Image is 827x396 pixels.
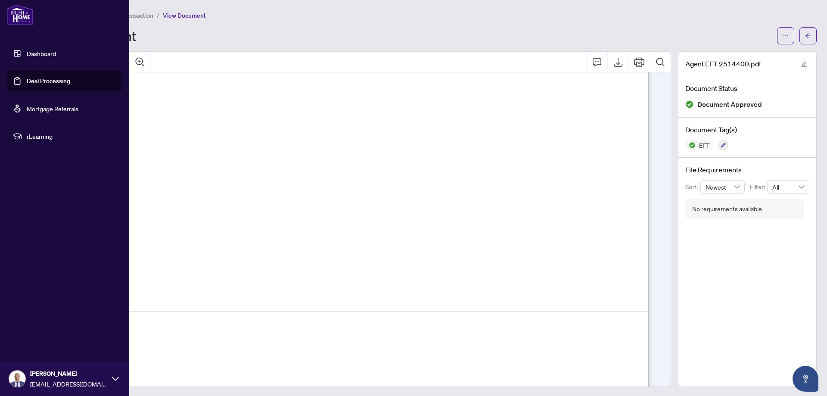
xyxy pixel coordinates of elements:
[30,369,108,378] span: [PERSON_NAME]
[163,12,206,19] span: View Document
[697,99,762,110] span: Document Approved
[27,77,70,85] a: Deal Processing
[7,4,34,25] img: logo
[685,59,761,69] span: Agent EFT 2514400.pdf
[793,366,818,392] button: Open asap
[692,204,762,214] div: No requirements available
[685,125,809,135] h4: Document Tag(s)
[706,181,740,193] span: Newest
[27,50,56,57] a: Dashboard
[772,181,804,193] span: All
[27,131,116,141] span: rLearning
[685,83,809,94] h4: Document Status
[685,182,700,192] p: Sort:
[685,140,696,150] img: Status Icon
[750,182,767,192] p: Filter:
[27,105,78,112] a: Mortgage Referrals
[157,10,159,20] li: /
[696,142,713,148] span: EFT
[783,33,789,39] span: ellipsis
[9,371,25,387] img: Profile Icon
[685,100,694,109] img: Document Status
[805,33,811,39] span: arrow-left
[685,165,809,175] h4: File Requirements
[801,61,807,67] span: edit
[107,12,153,19] span: View Transaction
[30,379,108,389] span: [EMAIL_ADDRESS][DOMAIN_NAME]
